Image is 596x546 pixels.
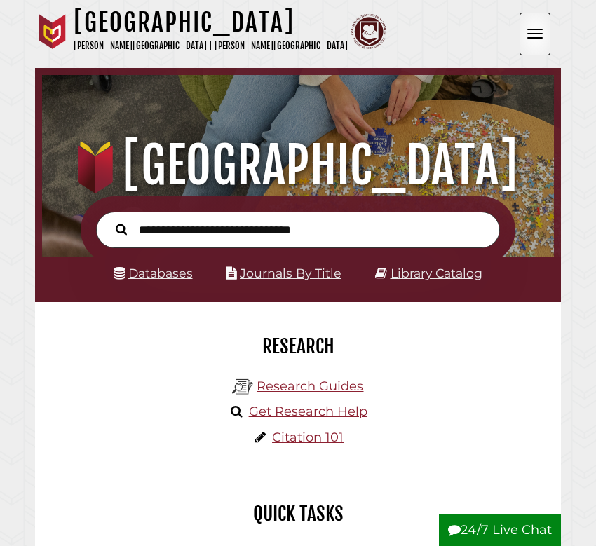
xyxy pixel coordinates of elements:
h2: Research [46,334,550,358]
a: Research Guides [257,378,363,394]
a: Databases [114,266,193,280]
a: Citation 101 [272,430,344,445]
a: Library Catalog [391,266,482,280]
h2: Quick Tasks [46,502,550,526]
h1: [GEOGRAPHIC_DATA] [51,135,546,196]
img: Calvin Theological Seminary [351,14,386,49]
i: Search [116,224,127,236]
a: Get Research Help [249,404,367,419]
button: Search [109,220,134,238]
img: Hekman Library Logo [232,376,253,397]
h1: [GEOGRAPHIC_DATA] [74,7,348,38]
p: [PERSON_NAME][GEOGRAPHIC_DATA] | [PERSON_NAME][GEOGRAPHIC_DATA] [74,38,348,54]
img: Calvin University [35,14,70,49]
button: Open the menu [520,13,550,55]
a: Journals By Title [240,266,341,280]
